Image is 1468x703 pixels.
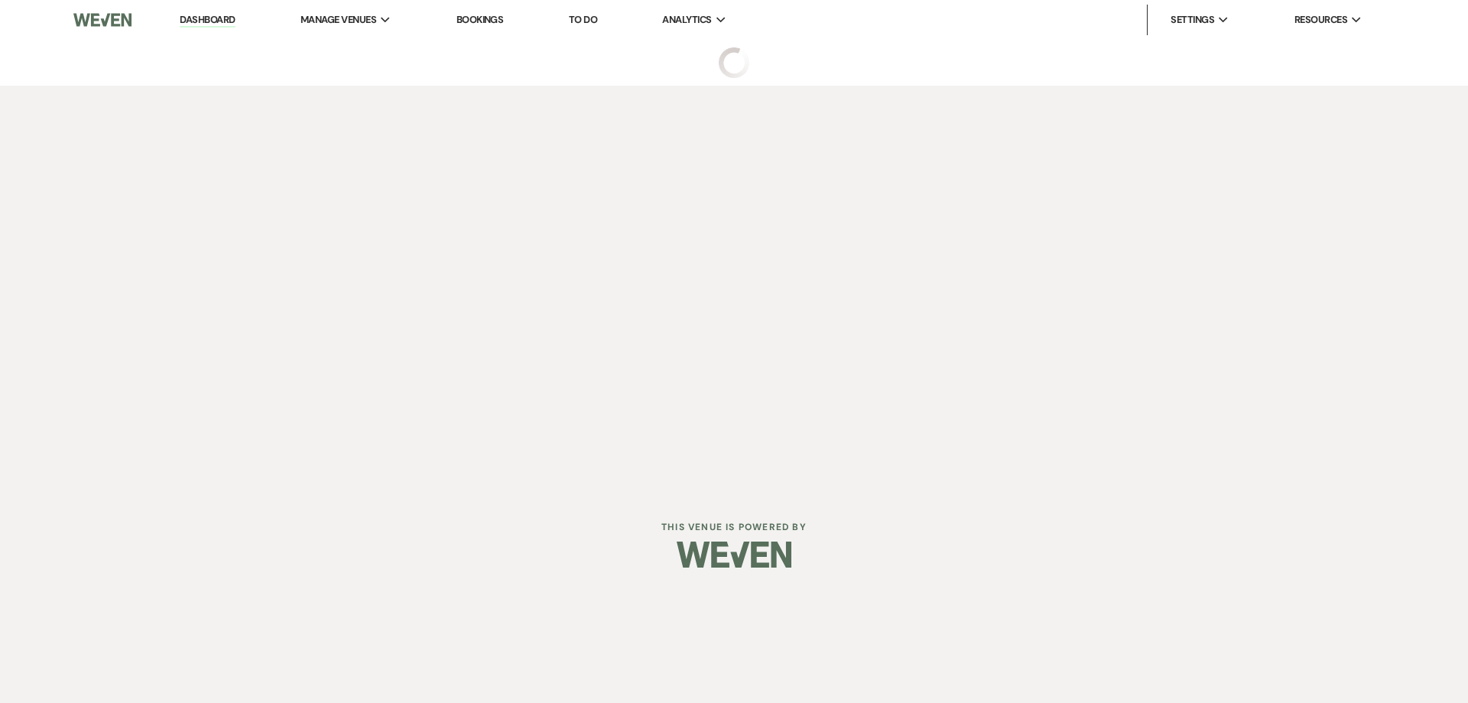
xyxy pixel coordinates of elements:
img: loading spinner [719,47,749,78]
span: Analytics [662,12,711,28]
span: Manage Venues [300,12,376,28]
span: Resources [1294,12,1347,28]
a: Dashboard [180,13,235,28]
a: Bookings [456,13,504,26]
img: Weven Logo [677,528,791,581]
a: To Do [569,13,597,26]
span: Settings [1171,12,1214,28]
img: Weven Logo [73,4,132,36]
